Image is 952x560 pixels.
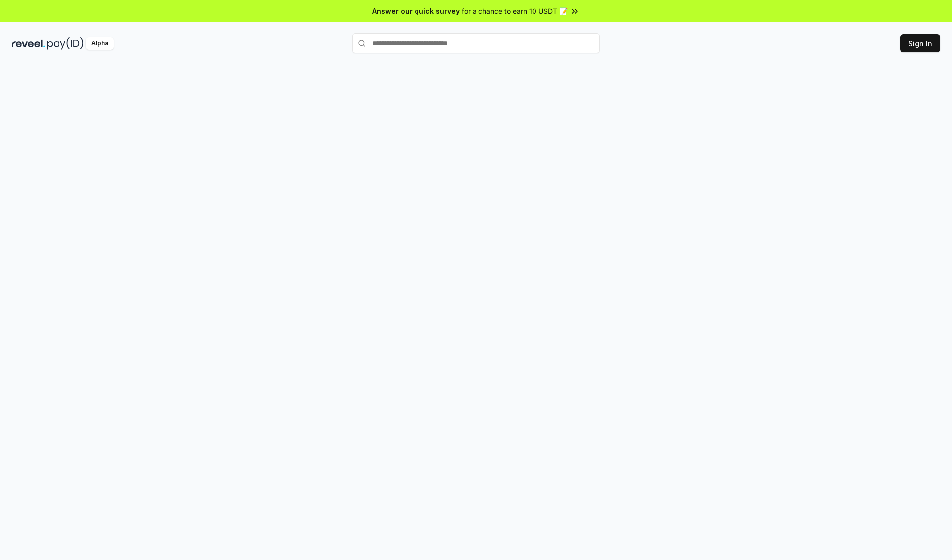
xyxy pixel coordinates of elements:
span: Answer our quick survey [372,6,460,16]
span: for a chance to earn 10 USDT 📝 [462,6,568,16]
img: pay_id [47,37,84,50]
button: Sign In [900,34,940,52]
div: Alpha [86,37,114,50]
img: reveel_dark [12,37,45,50]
